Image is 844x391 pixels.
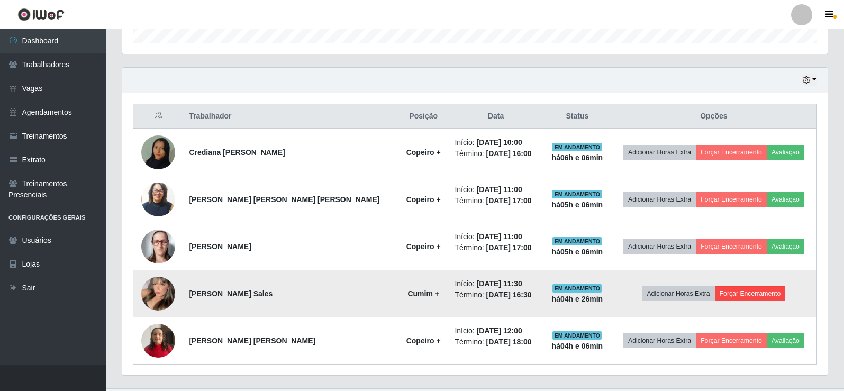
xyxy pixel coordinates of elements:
strong: há 05 h e 06 min [552,201,603,209]
strong: Copeiro + [406,242,441,251]
strong: [PERSON_NAME] [PERSON_NAME] [189,337,315,345]
li: Término: [455,148,537,159]
th: Data [448,104,543,129]
strong: Copeiro + [406,195,441,204]
button: Avaliação [767,145,804,160]
span: EM ANDAMENTO [552,143,602,151]
li: Término: [455,337,537,348]
img: CoreUI Logo [17,8,65,21]
strong: [PERSON_NAME] [PERSON_NAME] [PERSON_NAME] [189,195,379,204]
li: Início: [455,325,537,337]
button: Forçar Encerramento [696,333,767,348]
button: Adicionar Horas Extra [623,145,696,160]
th: Trabalhador [183,104,398,129]
time: [DATE] 18:00 [486,338,532,346]
button: Forçar Encerramento [696,192,767,207]
time: [DATE] 17:00 [486,243,532,252]
span: EM ANDAMENTO [552,190,602,198]
button: Adicionar Horas Extra [623,333,696,348]
time: [DATE] 16:00 [486,149,532,158]
span: EM ANDAMENTO [552,331,602,340]
img: 1737135977494.jpeg [141,318,175,363]
strong: há 04 h e 26 min [552,295,603,303]
button: Adicionar Horas Extra [623,192,696,207]
img: 1750597929340.jpeg [141,230,175,263]
strong: Crediana [PERSON_NAME] [189,148,285,157]
li: Término: [455,242,537,253]
li: Início: [455,278,537,289]
strong: há 04 h e 06 min [552,342,603,350]
button: Adicionar Horas Extra [623,239,696,254]
strong: há 06 h e 06 min [552,153,603,162]
time: [DATE] 11:30 [477,279,522,288]
time: [DATE] 16:30 [486,290,532,299]
button: Avaliação [767,333,804,348]
time: [DATE] 11:00 [477,232,522,241]
time: [DATE] 12:00 [477,326,522,335]
li: Término: [455,195,537,206]
time: [DATE] 11:00 [477,185,522,194]
li: Término: [455,289,537,301]
button: Avaliação [767,192,804,207]
strong: Copeiro + [406,337,441,345]
button: Forçar Encerramento [696,239,767,254]
strong: Copeiro + [406,148,441,157]
button: Avaliação [767,239,804,254]
th: Opções [611,104,817,129]
strong: há 05 h e 06 min [552,248,603,256]
li: Início: [455,231,537,242]
span: EM ANDAMENTO [552,284,602,293]
span: EM ANDAMENTO [552,237,602,245]
li: Início: [455,137,537,148]
button: Forçar Encerramento [696,145,767,160]
img: 1755289367859.jpeg [141,122,175,183]
strong: [PERSON_NAME] Sales [189,289,273,298]
button: Forçar Encerramento [715,286,786,301]
time: [DATE] 17:00 [486,196,532,205]
img: 1752756921028.jpeg [141,270,175,317]
time: [DATE] 10:00 [477,138,522,147]
img: 1720054938864.jpeg [141,179,175,219]
button: Adicionar Horas Extra [642,286,714,301]
li: Início: [455,184,537,195]
strong: Cumim + [407,289,439,298]
strong: [PERSON_NAME] [189,242,251,251]
th: Status [543,104,611,129]
th: Posição [398,104,448,129]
